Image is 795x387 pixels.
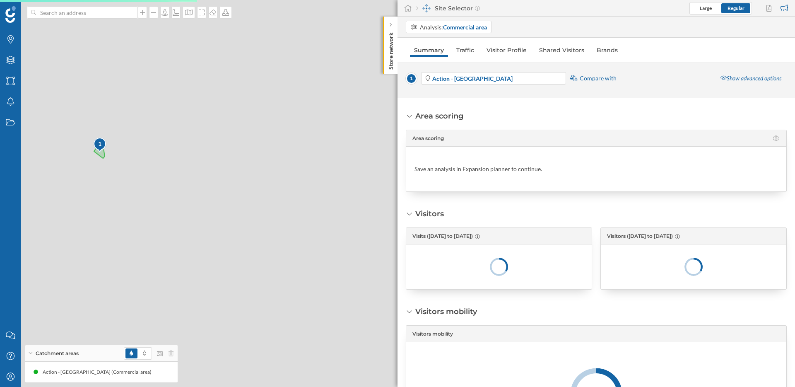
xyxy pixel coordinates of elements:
[420,23,487,31] div: Analysis:
[5,6,16,23] img: Geoblink Logo
[387,29,395,70] p: Store network
[728,5,744,11] span: Regular
[412,330,453,338] span: Visitors mobility
[412,135,444,142] span: Area scoring
[482,44,531,57] a: Visitor Profile
[93,137,106,152] div: 1
[36,350,79,357] span: Catchment areas
[415,306,477,317] div: Visitors mobility
[422,4,431,12] img: dashboards-manager.svg
[414,165,542,173] div: Save an analysis in Expansion planner to continue.
[93,137,107,153] img: pois-map-marker.svg
[43,368,156,376] div: Action - [GEOGRAPHIC_DATA] (Commercial area)
[415,208,444,219] div: Visitors
[443,24,487,31] strong: Commercial area
[410,44,448,57] a: Summary
[416,4,480,12] div: Site Selector
[607,232,673,240] span: Visitors ([DATE] to [DATE])
[535,44,588,57] a: Shared Visitors
[593,44,622,57] a: Brands
[432,75,513,82] strong: Action - [GEOGRAPHIC_DATA]
[17,6,47,13] span: Support
[415,111,463,121] div: Area scoring
[700,5,712,11] span: Large
[580,74,617,82] span: Compare with
[406,73,417,84] span: 1
[715,71,786,86] div: Show advanced options
[412,232,473,240] span: Visits ([DATE] to [DATE])
[452,44,478,57] a: Traffic
[93,140,107,148] div: 1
